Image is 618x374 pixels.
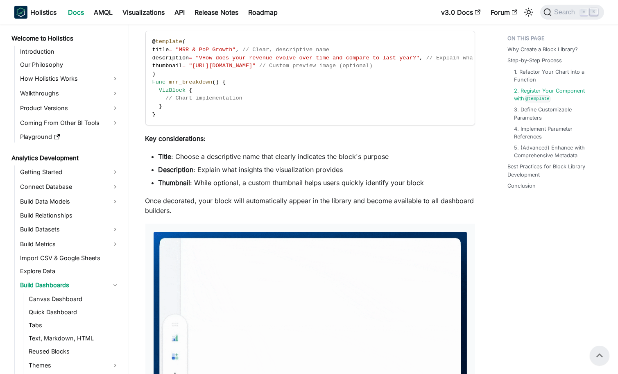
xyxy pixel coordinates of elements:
span: , [235,47,239,53]
a: Walkthroughs [18,87,122,100]
span: thumbnail [152,63,182,69]
span: description [152,55,189,61]
a: Docs [63,6,89,19]
span: ( [182,39,186,45]
a: Getting Started [18,165,122,179]
a: Visualizations [118,6,170,19]
a: Best Practices for Block Library Development [508,163,599,178]
a: Build Relationships [18,210,122,221]
span: // Clear, descriptive name [242,47,329,53]
a: 4. Implement Parameter References [514,125,596,141]
a: Build Metrics [18,238,122,251]
a: HolisticsHolistics [14,6,57,19]
a: Forum [486,6,522,19]
span: = [189,55,192,61]
span: ) [152,71,156,77]
a: Conclusion [508,182,536,190]
kbd: K [590,8,598,16]
a: Our Philosophy [18,59,122,70]
a: Coming From Other BI Tools [18,116,122,129]
kbd: ⌘ [580,9,588,16]
strong: Description [158,165,194,174]
a: Step-by-Step Process [508,57,562,64]
a: Text, Markdown, HTML [27,333,122,344]
span: title [152,47,169,53]
a: Release Notes [190,6,244,19]
a: Introduction [18,46,122,57]
span: { [189,87,192,93]
span: mrr_breakdown [169,79,212,85]
a: Product Versions [18,102,122,115]
a: Roadmap [244,6,283,19]
a: v3.0 Docs [437,6,486,19]
li: : Choose a descriptive name that clearly indicates the block's purpose [158,152,475,161]
a: Build Datasets [18,223,122,236]
a: Playground [18,131,122,143]
a: AMQL [89,6,118,19]
strong: Thumbnail [158,179,190,187]
span: "MRR & PoP Growth" [176,47,236,53]
a: API [170,6,190,19]
a: 5. (Advanced) Enhance with Comprehensive Metadata [514,144,596,159]
a: 2. Register Your Component with@template [514,87,596,102]
strong: Title [158,152,172,161]
a: Themes [27,359,122,372]
a: 3. Define Customizable Parameters [514,106,596,121]
span: // Chart implementation [165,95,242,101]
a: Quick Dashboard [27,306,122,318]
a: 1. Refactor Your Chart into a Function [514,68,596,84]
a: Build Dashboards [18,279,122,292]
span: ) [216,79,219,85]
span: } [159,103,162,109]
span: Func [152,79,166,85]
li: : While optional, a custom thumbnail helps users quickly identify your block [158,178,475,188]
button: Search (Command+K) [540,5,604,20]
span: = [169,47,172,53]
a: How Holistics Works [18,72,122,85]
span: "[URL][DOMAIN_NAME]" [189,63,256,69]
a: Build Data Models [18,195,122,208]
span: VizBlock [159,87,186,93]
a: Reused Blocks [27,346,122,357]
span: ( [212,79,215,85]
a: Import CSV & Google Sheets [18,252,122,264]
a: Connect Database [18,180,122,193]
span: // Explain what it does [426,55,503,61]
a: Explore Data [18,265,122,277]
b: Holistics [31,7,57,17]
span: // Custom preview image (optional) [259,63,373,69]
a: Welcome to Holistics [9,33,122,44]
li: : Explain what insights the visualization provides [158,165,475,175]
span: } [152,111,156,118]
span: = [182,63,186,69]
span: Search [552,9,580,16]
span: { [222,79,226,85]
button: Scroll back to top [590,346,609,365]
span: , [419,55,423,61]
p: Once decorated, your block will automatically appear in the library and become available to all d... [145,196,475,215]
a: Tabs [27,320,122,331]
a: Canvas Dashboard [27,293,122,305]
span: template [156,39,182,45]
strong: Key considerations: [145,134,206,143]
a: Analytics Development [9,152,122,164]
span: "VHow does your revenue evolve over time and compare to last year?" [196,55,420,61]
button: Switch between dark and light mode (currently light mode) [522,6,535,19]
span: @ [152,39,156,45]
img: Holistics [14,6,27,19]
nav: Docs sidebar [6,25,129,374]
code: @template [525,95,551,102]
a: Why Create a Block Library? [508,45,578,53]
